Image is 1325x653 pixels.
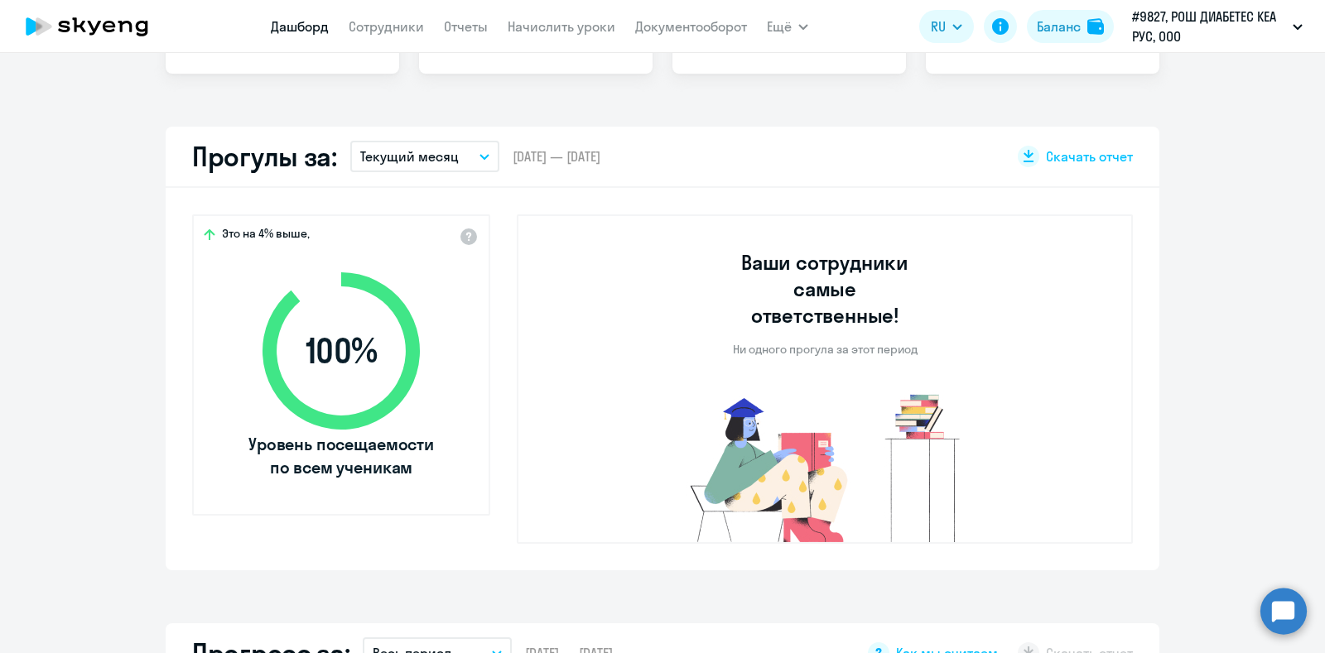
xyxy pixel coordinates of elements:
a: Дашборд [271,18,329,35]
p: #9827, РОШ ДИАБЕТЕС КЕА РУС, ООО [1132,7,1286,46]
button: #9827, РОШ ДИАБЕТЕС КЕА РУС, ООО [1124,7,1311,46]
span: Скачать отчет [1046,147,1133,166]
a: Отчеты [444,18,488,35]
button: Балансbalance [1027,10,1114,43]
a: Сотрудники [349,18,424,35]
span: [DATE] — [DATE] [513,147,600,166]
div: Баланс [1037,17,1081,36]
p: Текущий месяц [360,146,459,166]
span: 100 % [246,331,436,371]
button: RU [919,10,974,43]
img: balance [1087,18,1104,35]
span: Это на 4% выше, [222,226,310,246]
button: Ещё [767,10,808,43]
h3: Ваши сотрудники самые ответственные! [719,249,932,329]
button: Текущий месяц [350,141,499,172]
img: no-truants [659,390,991,542]
a: Документооборот [635,18,747,35]
span: Ещё [767,17,792,36]
span: RU [931,17,946,36]
span: Уровень посещаемости по всем ученикам [246,433,436,479]
a: Начислить уроки [508,18,615,35]
p: Ни одного прогула за этот период [733,342,918,357]
h2: Прогулы за: [192,140,337,173]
